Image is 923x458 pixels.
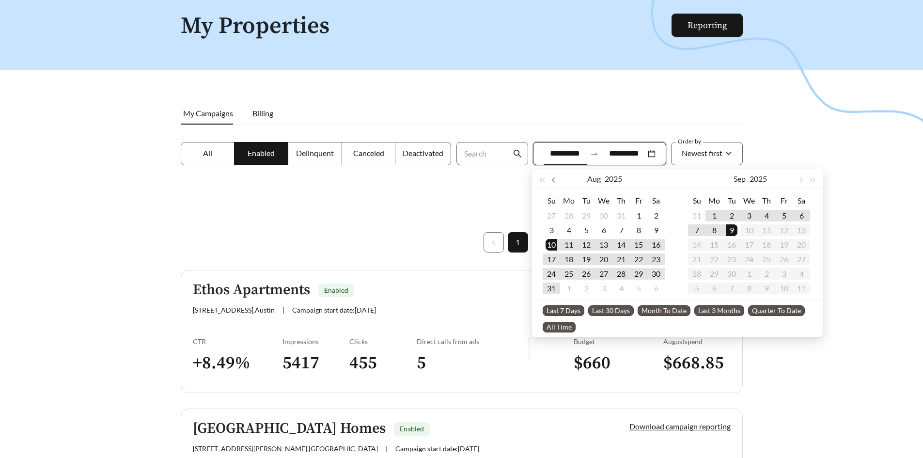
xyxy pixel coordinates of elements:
div: 6 [796,210,807,221]
h3: $ 668.85 [663,352,731,374]
button: 2025 [605,169,622,189]
td: 2025-09-07 [688,223,705,237]
div: 31 [546,283,557,294]
td: 2025-08-20 [595,252,612,267]
span: Last 7 Days [543,305,584,316]
td: 2025-09-04 [758,208,775,223]
span: [STREET_ADDRESS][PERSON_NAME] , [GEOGRAPHIC_DATA] [193,444,378,453]
th: Th [758,193,775,208]
td: 2025-08-10 [543,237,560,252]
div: 3 [546,224,557,236]
th: Fr [775,193,793,208]
h3: 5 [417,352,529,374]
td: 2025-08-14 [612,237,630,252]
a: Download campaign reporting [629,422,731,431]
div: 15 [633,239,644,251]
div: 25 [563,268,575,280]
span: Newest first [682,148,722,158]
div: Impressions [282,337,350,346]
div: 18 [563,253,575,265]
div: 13 [598,239,610,251]
td: 2025-09-01 [705,208,723,223]
h3: $ 660 [574,352,663,374]
td: 2025-08-19 [578,252,595,267]
td: 2025-08-31 [688,208,705,223]
div: August spend [663,337,731,346]
td: 2025-08-12 [578,237,595,252]
span: Enabled [324,286,348,294]
span: Enabled [400,425,424,433]
div: 2 [726,210,737,221]
div: 9 [650,224,662,236]
span: Quarter To Date [748,305,805,316]
div: 30 [650,268,662,280]
span: All [203,148,212,158]
div: 5 [633,283,644,294]
td: 2025-08-30 [647,267,665,281]
h3: 455 [349,352,417,374]
td: 2025-08-07 [612,223,630,237]
span: Campaign start date: [DATE] [292,306,376,314]
td: 2025-08-17 [543,252,560,267]
div: 16 [650,239,662,251]
td: 2025-08-25 [560,267,578,281]
div: CTR [193,337,282,346]
td: 2025-07-28 [560,208,578,223]
th: Su [543,193,560,208]
td: 2025-08-15 [630,237,647,252]
td: 2025-09-01 [560,281,578,296]
button: left [484,232,504,253]
div: Direct calls from ads [417,337,529,346]
div: 10 [546,239,557,251]
div: 30 [598,210,610,221]
td: 2025-08-11 [560,237,578,252]
div: 28 [563,210,575,221]
div: 27 [546,210,557,221]
div: 14 [615,239,627,251]
td: 2025-09-03 [595,281,612,296]
span: [STREET_ADDRESS] , Austin [193,306,275,314]
div: 29 [633,268,644,280]
div: 8 [633,224,644,236]
span: Month To Date [638,305,690,316]
div: 28 [615,268,627,280]
td: 2025-09-05 [630,281,647,296]
h5: [GEOGRAPHIC_DATA] Homes [193,421,386,437]
h5: Ethos Apartments [193,282,310,298]
div: 23 [650,253,662,265]
td: 2025-08-08 [630,223,647,237]
li: Previous Page [484,232,504,253]
button: Aug [587,169,601,189]
td: 2025-07-30 [595,208,612,223]
div: 6 [598,224,610,236]
span: Last 3 Months [694,305,744,316]
td: 2025-09-09 [723,223,740,237]
td: 2025-09-02 [578,281,595,296]
div: 21 [615,253,627,265]
th: Tu [723,193,740,208]
div: 3 [598,283,610,294]
li: 1 [508,232,528,253]
td: 2025-08-28 [612,267,630,281]
div: 9 [726,224,737,236]
td: 2025-09-08 [705,223,723,237]
div: 24 [546,268,557,280]
span: Enabled [248,148,275,158]
button: Sep [734,169,746,189]
span: swap-right [590,149,599,158]
span: left [491,240,497,246]
div: 17 [546,253,557,265]
div: Clicks [349,337,417,346]
td: 2025-08-02 [647,208,665,223]
span: My Campaigns [183,109,233,118]
div: 20 [598,253,610,265]
h3: 5417 [282,352,350,374]
div: 2 [650,210,662,221]
button: Reporting [672,14,743,37]
span: | [386,444,388,453]
span: All Time [543,322,576,332]
th: Th [612,193,630,208]
td: 2025-08-06 [595,223,612,237]
span: Delinquent [296,148,334,158]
